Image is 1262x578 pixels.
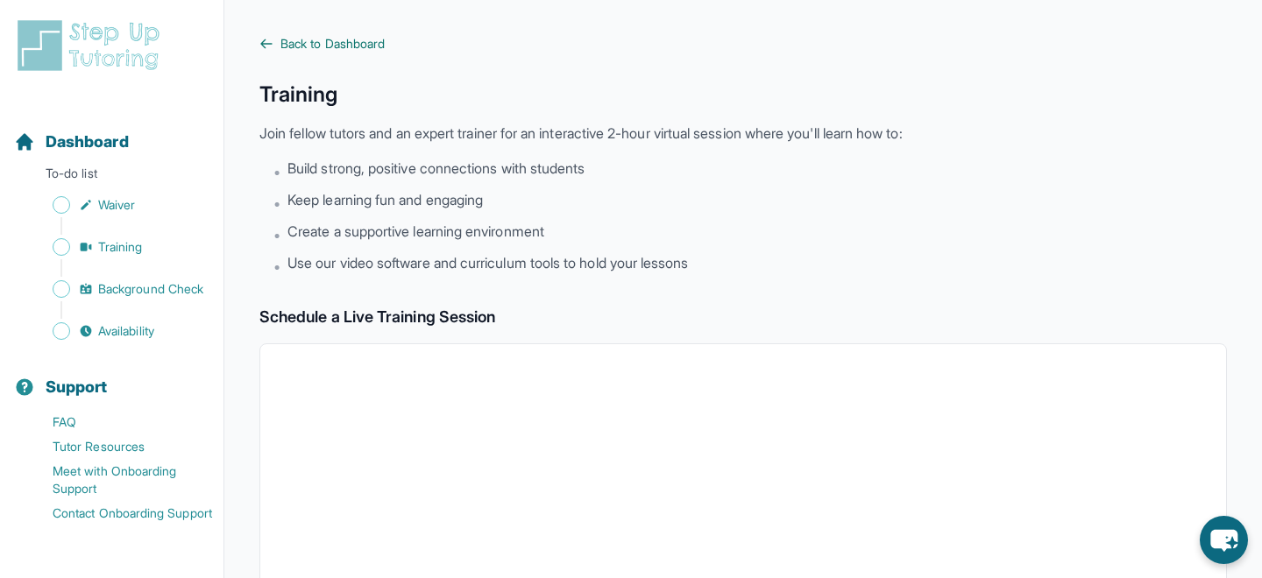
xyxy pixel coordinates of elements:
[14,459,223,501] a: Meet with Onboarding Support
[14,410,223,434] a: FAQ
[98,238,143,256] span: Training
[14,130,129,154] a: Dashboard
[14,18,170,74] img: logo
[46,130,129,154] span: Dashboard
[14,235,223,259] a: Training
[14,434,223,459] a: Tutor Resources
[7,102,216,161] button: Dashboard
[287,158,585,179] span: Build strong, positive connections with students
[259,305,1227,329] h2: Schedule a Live Training Session
[287,221,544,242] span: Create a supportive learning environment
[98,196,135,214] span: Waiver
[259,123,1227,144] p: Join fellow tutors and an expert trainer for an interactive 2-hour virtual session where you'll l...
[7,347,216,406] button: Support
[98,280,203,298] span: Background Check
[14,193,223,217] a: Waiver
[280,35,385,53] span: Back to Dashboard
[14,277,223,301] a: Background Check
[14,319,223,343] a: Availability
[7,165,216,189] p: To-do list
[273,161,280,182] span: •
[98,322,154,340] span: Availability
[259,81,1227,109] h1: Training
[14,501,223,525] a: Contact Onboarding Support
[273,256,280,277] span: •
[259,35,1227,53] a: Back to Dashboard
[287,252,688,273] span: Use our video software and curriculum tools to hold your lessons
[1200,516,1248,564] button: chat-button
[273,193,280,214] span: •
[273,224,280,245] span: •
[287,189,483,210] span: Keep learning fun and engaging
[46,375,108,399] span: Support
